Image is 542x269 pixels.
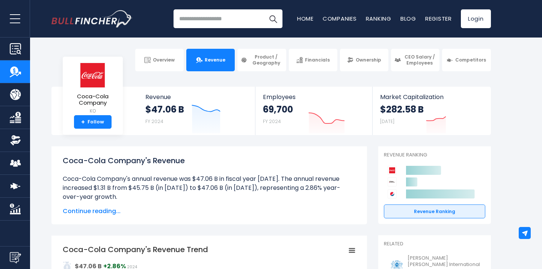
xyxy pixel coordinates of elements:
strong: $47.06 B [145,104,184,115]
a: Login [461,9,491,28]
a: Competitors [442,49,491,71]
span: CEO Salary / Employees [403,54,436,66]
a: Revenue $47.06 B FY 2024 [138,87,255,135]
span: Continue reading... [63,207,356,216]
a: +Follow [74,115,112,129]
a: Companies [323,15,357,23]
button: Search [264,9,282,28]
a: Revenue Ranking [384,204,485,219]
a: Ownership [340,49,388,71]
img: Coca-Cola Company competitors logo [388,166,397,175]
strong: 69,700 [263,104,293,115]
span: Ownership [356,57,381,63]
a: Product / Geography [237,49,286,71]
span: Revenue [205,57,225,63]
img: Ownership [10,135,21,146]
a: Blog [400,15,416,23]
span: Competitors [455,57,486,63]
a: Employees 69,700 FY 2024 [255,87,372,135]
span: Overview [153,57,175,63]
p: Revenue Ranking [384,152,485,158]
strong: $282.58 B [380,104,424,115]
img: KO logo [80,63,106,88]
tspan: Coca-Cola Company's Revenue Trend [63,244,208,255]
span: Market Capitalization [380,93,482,101]
a: Ranking [366,15,391,23]
span: Product / Geography [249,54,282,66]
strong: + [81,119,85,126]
span: Revenue [145,93,248,101]
img: PepsiCo competitors logo [388,189,397,198]
a: Go to homepage [51,10,132,27]
small: FY 2024 [263,118,281,125]
h1: Coca-Cola Company's Revenue [63,155,356,166]
img: Bullfincher logo [51,10,133,27]
a: Revenue [186,49,235,71]
small: [DATE] [380,118,394,125]
li: Coca-Cola Company's annual revenue was $47.06 B in fiscal year [DATE]. The annual revenue increas... [63,174,356,201]
a: Register [425,15,452,23]
img: Keurig Dr Pepper competitors logo [388,177,397,186]
a: Financials [289,49,337,71]
a: Overview [135,49,184,71]
a: Coca-Cola Company KO [68,62,117,115]
small: KO [69,108,117,114]
span: Employees [263,93,365,101]
a: Home [297,15,314,23]
span: Financials [305,57,330,63]
a: Market Capitalization $282.58 B [DATE] [373,87,490,135]
a: CEO Salary / Employees [391,49,439,71]
span: Coca-Cola Company [69,93,117,106]
small: FY 2024 [145,118,163,125]
p: Related [384,241,485,247]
